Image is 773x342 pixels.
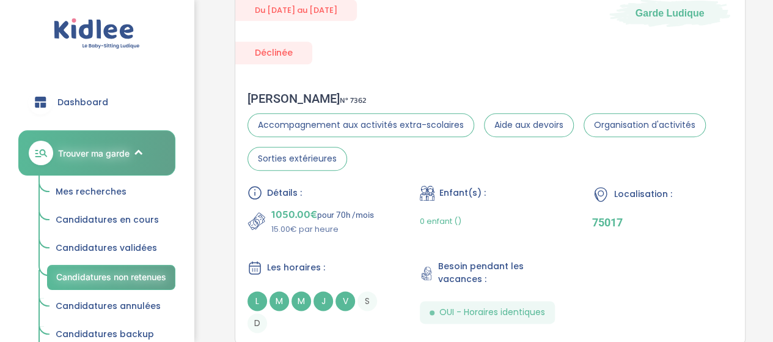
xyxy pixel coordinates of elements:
[267,187,302,199] span: Détails :
[56,300,161,312] span: Candidatures annulées
[614,188,672,201] span: Localisation :
[247,313,267,333] span: D
[420,215,461,227] span: 0 enfant ()
[47,265,175,290] a: Candidatures non retenues
[271,223,374,236] p: 15.00€ par heure
[56,185,126,198] span: Mes recherches
[269,291,289,311] span: M
[18,130,175,176] a: Trouver ma garde
[484,113,574,137] span: Aide aux devoirs
[47,295,175,318] a: Candidatures annulées
[439,187,486,199] span: Enfant(s) :
[56,214,159,226] span: Candidatures en cours
[267,261,325,274] span: Les horaires :
[247,147,347,171] span: Sorties extérieures
[340,94,367,107] span: N° 7362
[54,18,140,50] img: logo.svg
[56,272,166,282] span: Candidatures non retenues
[56,328,154,340] span: Candidatures backup
[18,80,175,124] a: Dashboard
[47,237,175,260] a: Candidatures validées
[439,306,545,319] span: OUI - Horaires identiques
[58,147,130,160] span: Trouver ma garde
[247,291,267,311] span: L
[335,291,355,311] span: V
[584,113,706,137] span: Organisation d'activités
[313,291,333,311] span: J
[438,260,560,286] span: Besoin pendant les vacances :
[247,91,733,106] div: [PERSON_NAME]
[56,242,157,254] span: Candidatures validées
[357,291,377,311] span: S
[47,180,175,204] a: Mes recherches
[47,209,175,232] a: Candidatures en cours
[592,216,733,229] p: 75017
[247,113,474,137] span: Accompagnement aux activités extra-scolaires
[235,42,312,64] div: Déclinée
[57,96,108,109] span: Dashboard
[636,6,705,20] span: Garde Ludique
[271,206,317,223] span: 1050.00€
[271,206,374,223] p: pour 70h /mois
[291,291,311,311] span: M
